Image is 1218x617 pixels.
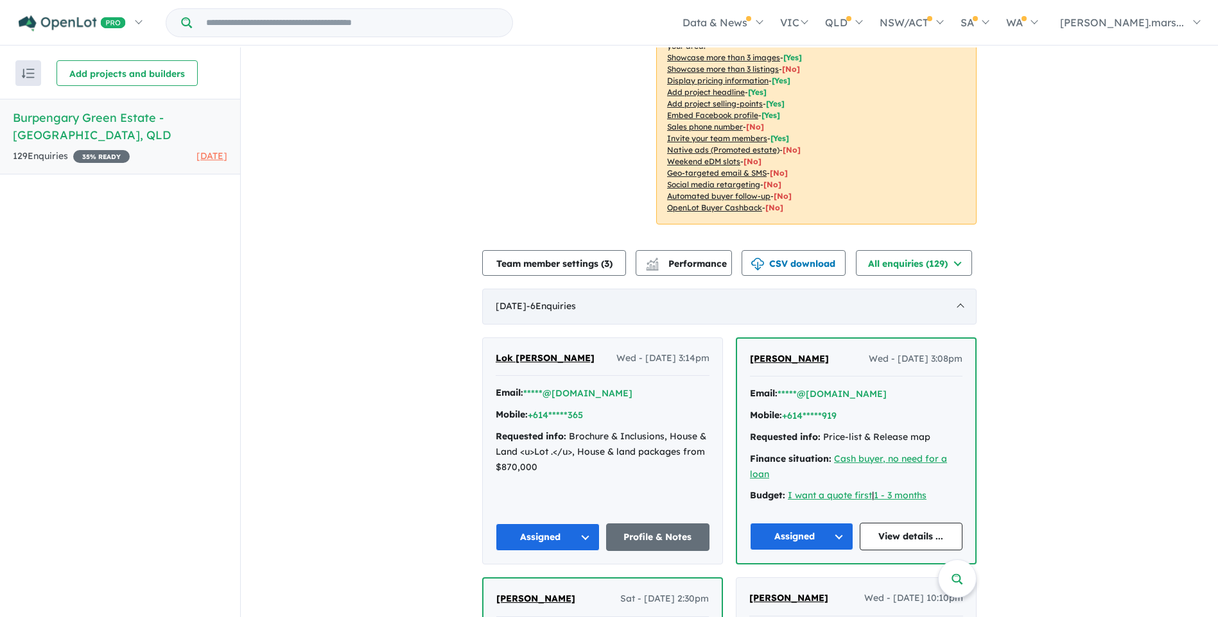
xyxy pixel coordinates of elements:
[750,353,829,364] span: [PERSON_NAME]
[496,523,600,551] button: Assigned
[647,258,658,265] img: line-chart.svg
[13,149,130,164] div: 129 Enquir ies
[496,430,566,442] strong: Requested info:
[57,60,198,86] button: Add projects and builders
[750,430,962,445] div: Price-list & Release map
[770,168,788,178] span: [No]
[667,53,780,62] u: Showcase more than 3 images
[750,523,853,550] button: Assigned
[788,489,872,501] a: I want a quote first
[874,489,927,501] a: 1 - 3 months
[783,53,802,62] span: [ Yes ]
[526,300,576,312] span: - 6 Enquir ies
[667,87,745,97] u: Add project headline
[606,523,710,551] a: Profile & Notes
[750,409,782,421] strong: Mobile:
[646,262,659,270] img: bar-chart.svg
[766,99,785,108] span: [ Yes ]
[496,351,595,366] a: Lok [PERSON_NAME]
[774,191,792,201] span: [No]
[750,488,962,503] div: |
[19,15,126,31] img: Openlot PRO Logo White
[496,429,709,475] div: Brochure & Inclusions, House & Land <u>Lot .</u>, House & land packages from $870,000
[750,453,831,464] strong: Finance situation:
[667,168,767,178] u: Geo-targeted email & SMS
[667,145,779,155] u: Native ads (Promoted estate)
[667,99,763,108] u: Add project selling-points
[667,191,770,201] u: Automated buyer follow-up
[616,351,709,366] span: Wed - [DATE] 3:14pm
[482,250,626,276] button: Team member settings (3)
[744,156,761,166] span: [No]
[656,18,977,224] p: Your project is only comparing to other top-performing projects in your area: - - - - - - - - - -...
[667,110,758,120] u: Embed Facebook profile
[749,591,828,606] a: [PERSON_NAME]
[13,109,227,144] h5: Burpengary Green Estate - [GEOGRAPHIC_DATA] , QLD
[750,489,785,501] strong: Budget:
[750,453,947,480] a: Cash buyer, no need for a loan
[196,150,227,162] span: [DATE]
[73,150,130,163] span: 35 % READY
[496,593,575,604] span: [PERSON_NAME]
[1060,16,1184,29] span: [PERSON_NAME].mars...
[604,258,609,269] span: 3
[667,180,760,189] u: Social media retargeting
[667,76,769,85] u: Display pricing information
[748,87,767,97] span: [ Yes ]
[620,591,709,607] span: Sat - [DATE] 2:30pm
[856,250,972,276] button: All enquiries (129)
[667,122,743,131] u: Sales phone number
[667,133,767,143] u: Invite your team members
[750,351,829,367] a: [PERSON_NAME]
[860,523,963,550] a: View details ...
[648,258,727,269] span: Performance
[746,122,764,131] span: [ No ]
[772,76,790,85] span: [ Yes ]
[869,351,962,367] span: Wed - [DATE] 3:08pm
[749,592,828,604] span: [PERSON_NAME]
[783,145,801,155] span: [No]
[742,250,846,276] button: CSV download
[750,431,821,443] strong: Requested info:
[667,156,740,166] u: Weekend eDM slots
[750,387,778,399] strong: Email:
[195,9,510,37] input: Try estate name, suburb, builder or developer
[496,387,523,398] strong: Email:
[496,352,595,364] span: Lok [PERSON_NAME]
[761,110,780,120] span: [ Yes ]
[864,591,963,606] span: Wed - [DATE] 10:10pm
[763,180,781,189] span: [No]
[22,69,35,78] img: sort.svg
[751,258,764,271] img: download icon
[782,64,800,74] span: [ No ]
[765,203,783,212] span: [No]
[770,133,789,143] span: [ Yes ]
[667,203,762,212] u: OpenLot Buyer Cashback
[482,289,977,325] div: [DATE]
[496,409,528,420] strong: Mobile:
[667,64,779,74] u: Showcase more than 3 listings
[636,250,732,276] button: Performance
[496,591,575,607] a: [PERSON_NAME]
